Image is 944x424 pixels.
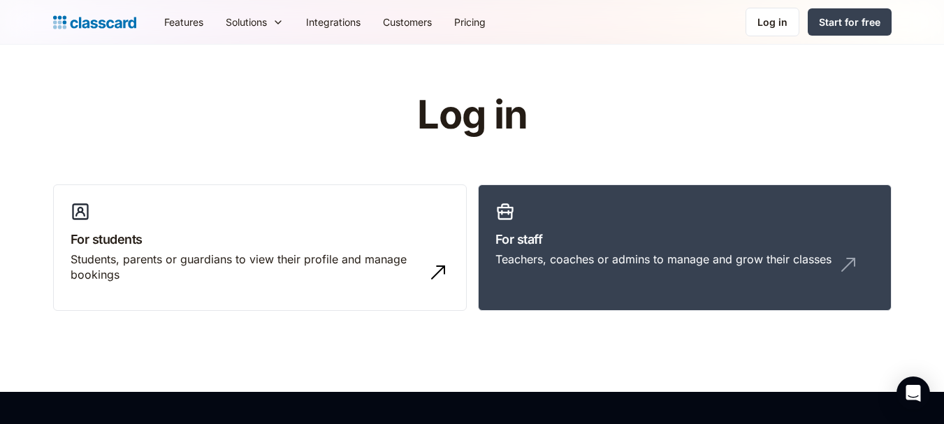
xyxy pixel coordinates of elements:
[153,6,215,38] a: Features
[71,251,421,283] div: Students, parents or guardians to view their profile and manage bookings
[819,15,880,29] div: Start for free
[896,377,930,410] div: Open Intercom Messenger
[495,251,832,267] div: Teachers, coaches or admins to manage and grow their classes
[757,15,787,29] div: Log in
[443,6,497,38] a: Pricing
[746,8,799,36] a: Log in
[226,15,267,29] div: Solutions
[372,6,443,38] a: Customers
[250,94,694,137] h1: Log in
[71,230,449,249] h3: For students
[478,184,892,312] a: For staffTeachers, coaches or admins to manage and grow their classes
[53,184,467,312] a: For studentsStudents, parents or guardians to view their profile and manage bookings
[808,8,892,36] a: Start for free
[215,6,295,38] div: Solutions
[295,6,372,38] a: Integrations
[495,230,874,249] h3: For staff
[53,13,136,32] a: Logo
